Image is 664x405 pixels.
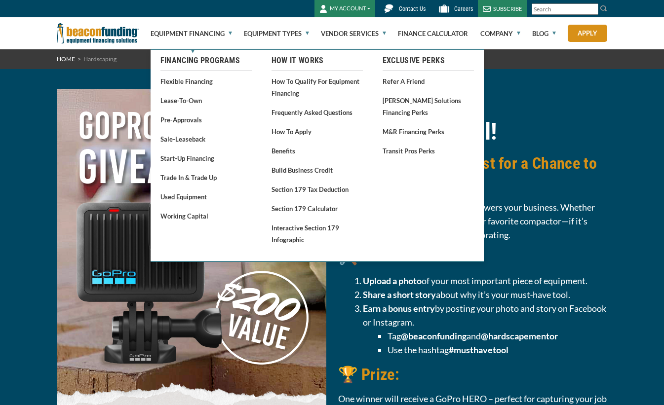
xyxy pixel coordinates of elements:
[363,275,422,286] strong: Upload a photo
[449,344,508,355] strong: #musthavetool
[398,18,468,49] a: Finance Calculator
[160,55,252,67] a: Financing Programs
[160,171,252,184] a: Trade In & Trade Up
[588,5,596,13] a: Clear search text
[454,5,473,12] span: Careers
[401,331,467,341] strong: @beaconfunding
[272,202,363,215] a: Section 179 Calculator
[57,55,75,63] a: HOME
[321,18,386,49] a: Vendor Services
[383,94,474,118] a: [PERSON_NAME] Solutions Financing Perks
[160,210,252,222] a: Working Capital
[363,303,435,314] strong: Earn a bonus entry
[383,55,474,67] a: Exclusive Perks
[151,18,232,49] a: Equipment Financing
[363,301,608,357] li: by posting your photo and story on Facebook or Instagram.
[57,17,139,49] img: Beacon Funding Corporation logo
[383,75,474,87] a: Refer a Friend
[272,125,363,138] a: How to Apply
[272,164,363,176] a: Build Business Credit
[568,25,607,42] a: Apply
[160,133,252,145] a: Sale-Leaseback
[272,55,363,67] a: How It Works
[338,365,608,384] h3: 🏆 Prize:
[83,55,117,63] span: Hardscaping
[272,106,363,118] a: Frequently Asked Questions
[160,94,252,107] a: Lease-To-Own
[532,18,556,49] a: Blog
[388,343,608,357] li: Use the hashtag
[160,75,252,87] a: Flexible Financing
[383,145,474,157] a: Transit Pros Perks
[480,18,520,49] a: Company
[363,289,436,300] strong: Share a short story
[160,152,252,164] a: Start-Up Financing
[57,270,326,279] a: Hardscape Mentor Giveaway
[600,4,608,12] img: Search
[272,221,363,246] a: Interactive Section 179 Infographic
[532,3,598,15] input: Search
[272,75,363,99] a: How to Qualify for Equipment Financing
[363,274,608,288] li: of your most important piece of equipment.
[272,145,363,157] a: Benefits
[481,331,558,341] strong: @hardscapementor
[388,329,608,343] li: Tag and
[244,18,309,49] a: Equipment Types
[383,125,474,138] a: M&R Financing Perks
[363,288,608,301] li: about why it’s your must‑have tool.
[399,5,426,12] span: Contact Us
[160,190,252,203] a: Used Equipment
[272,183,363,195] a: Section 179 Tax Deduction
[160,113,252,126] a: Pre-approvals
